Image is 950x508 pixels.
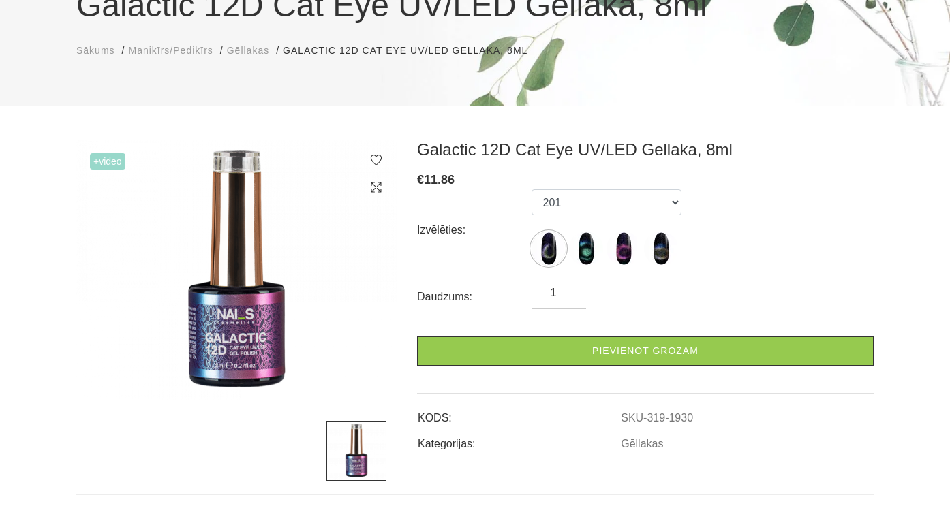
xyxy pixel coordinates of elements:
span: Gēllakas [227,45,269,56]
a: Gēllakas [621,438,663,450]
td: KODS: [417,400,620,426]
span: 11.86 [424,173,455,187]
span: € [417,173,424,187]
a: Gēllakas [227,44,269,58]
span: Manikīrs/Pedikīrs [128,45,213,56]
img: ... [569,232,603,266]
li: Galactic 12D Cat Eye UV/LED Gellaka, 8ml [283,44,541,58]
img: ... [532,232,566,266]
img: ... [607,232,641,266]
img: ... [644,232,678,266]
a: Sākums [76,44,115,58]
a: SKU-319-1930 [621,412,693,424]
span: +Video [90,153,125,170]
div: Izvēlēties: [417,219,532,241]
a: Pievienot grozam [417,336,874,366]
img: ... [76,140,397,400]
a: Manikīrs/Pedikīrs [128,44,213,58]
td: Kategorijas: [417,426,620,452]
h3: Galactic 12D Cat Eye UV/LED Gellaka, 8ml [417,140,874,160]
div: Daudzums: [417,286,532,308]
img: ... [326,421,386,481]
span: Sākums [76,45,115,56]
